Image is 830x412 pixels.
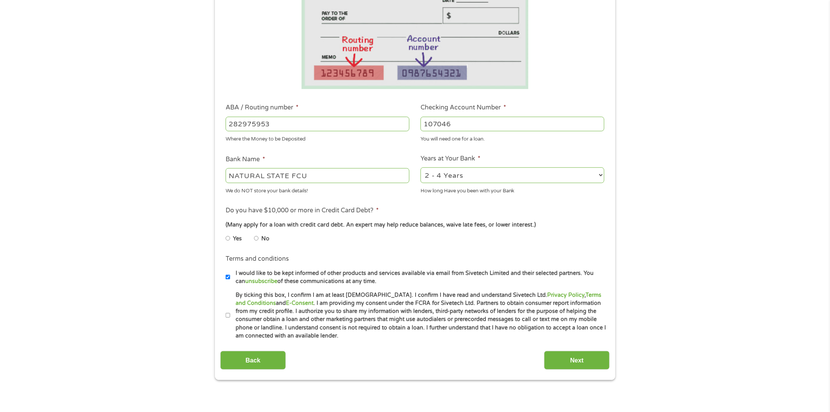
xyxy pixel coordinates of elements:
a: E-Consent [286,300,314,306]
input: Next [544,351,610,370]
label: Yes [233,235,242,243]
label: No [261,235,269,243]
input: 263177916 [226,117,409,131]
div: Where the Money to be Deposited [226,133,409,143]
div: We do NOT store your bank details! [226,184,409,195]
div: You will need one for a loan. [421,133,604,143]
label: ABA / Routing number [226,104,299,112]
label: I would like to be kept informed of other products and services available via email from Sivetech... [230,269,607,286]
label: Years at Your Bank [421,155,480,163]
div: (Many apply for a loan with credit card debt. An expert may help reduce balances, waive late fees... [226,221,604,229]
label: By ticking this box, I confirm I am at least [DEMOGRAPHIC_DATA]. I confirm I have read and unders... [230,291,607,340]
label: Checking Account Number [421,104,506,112]
input: Back [220,351,286,370]
label: Terms and conditions [226,255,289,263]
label: Bank Name [226,156,265,164]
a: unsubscribe [245,278,277,285]
a: Privacy Policy [547,292,584,298]
input: 345634636 [421,117,604,131]
label: Do you have $10,000 or more in Credit Card Debt? [226,207,379,215]
div: How long Have you been with your Bank [421,184,604,195]
a: Terms and Conditions [236,292,601,306]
